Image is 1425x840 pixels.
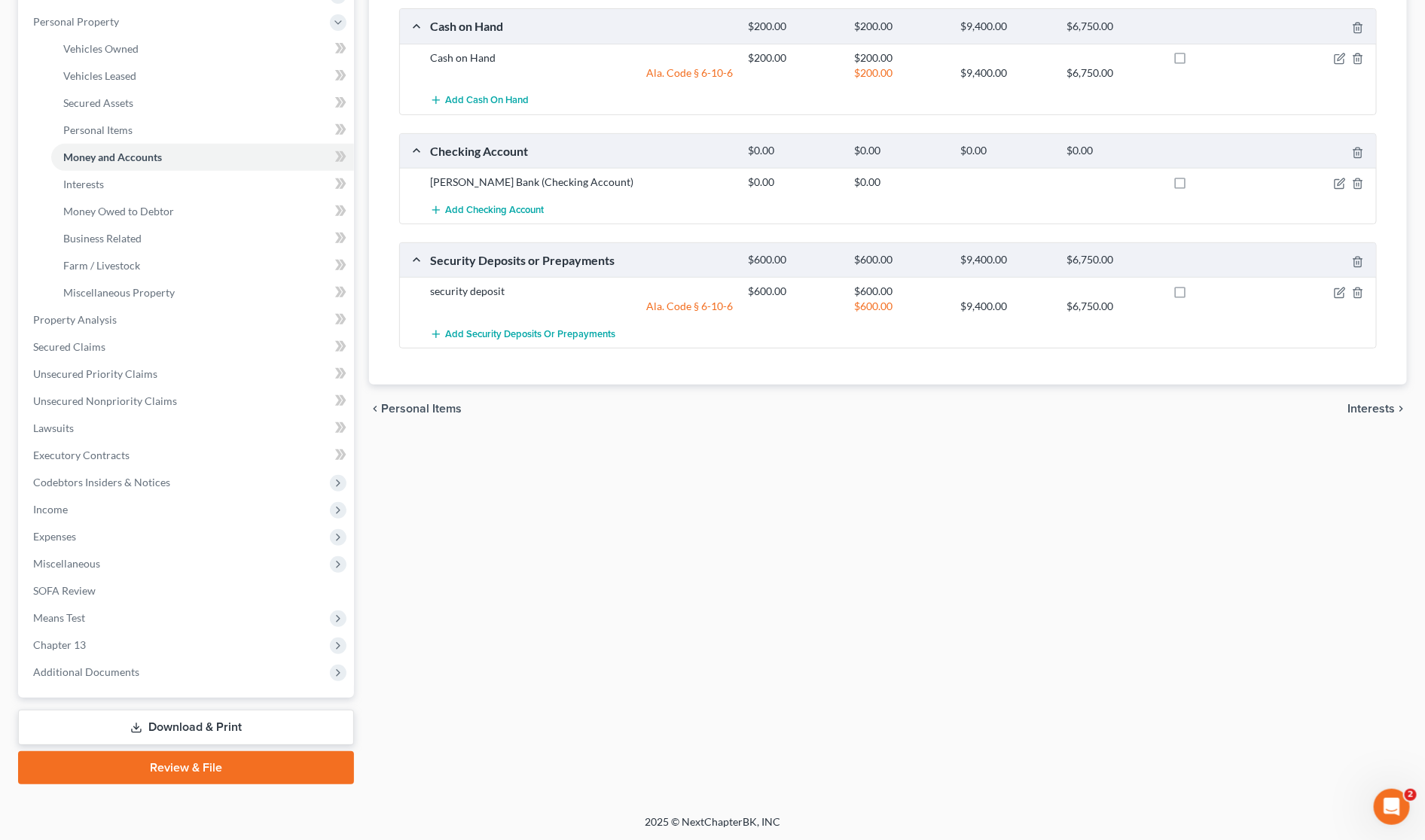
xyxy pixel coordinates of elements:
a: Personal Items [51,117,354,144]
span: Business Related [63,232,142,245]
span: Interests [63,178,104,190]
span: Secured Claims [33,340,105,353]
button: Add Cash on Hand [430,87,529,114]
a: Secured Assets [51,90,354,117]
div: $9,400.00 [953,65,1059,81]
a: SOFA Review [21,577,354,604]
a: Money Owed to Debtor [51,198,354,225]
span: Personal Items [381,403,462,415]
div: $0.00 [741,175,847,190]
span: Miscellaneous [33,557,100,570]
div: $0.00 [847,144,954,158]
span: Chapter 13 [33,638,86,651]
a: Interests [51,171,354,198]
div: $600.00 [741,253,847,267]
span: Secured Assets [63,96,133,109]
a: Download & Print [18,710,354,745]
span: 2 [1405,789,1417,801]
div: $200.00 [741,50,847,65]
div: $600.00 [847,284,954,299]
a: Unsecured Priority Claims [21,361,354,388]
div: $6,750.00 [1059,299,1165,314]
div: $6,750.00 [1059,20,1165,34]
a: Lawsuits [21,415,354,442]
div: $0.00 [847,175,954,190]
div: $9,400.00 [953,253,1059,267]
span: Add Cash on Hand [445,95,529,107]
div: $9,400.00 [953,20,1059,34]
a: Vehicles Leased [51,62,354,90]
i: chevron_right [1395,403,1407,415]
span: Personal Items [63,123,133,136]
div: $600.00 [847,299,954,314]
span: Unsecured Priority Claims [33,367,157,380]
span: Unsecured Nonpriority Claims [33,394,177,407]
a: Secured Claims [21,333,354,361]
button: Add Checking Account [430,196,544,224]
a: Property Analysis [21,306,354,333]
button: Add Security Deposits or Prepayments [430,320,615,348]
button: Interests chevron_right [1347,403,1407,415]
div: [PERSON_NAME] Bank (Checking Account) [423,175,741,190]
span: Interests [1347,403,1395,415]
iframe: Intercom live chat [1374,789,1410,825]
div: $200.00 [847,65,954,81]
span: SOFA Review [33,584,96,597]
div: $0.00 [741,144,847,158]
a: Review & File [18,751,354,784]
span: Vehicles Leased [63,69,136,82]
div: $0.00 [1059,144,1165,158]
div: $200.00 [847,50,954,65]
a: Miscellaneous Property [51,279,354,306]
span: Means Test [33,611,85,624]
span: Income [33,503,68,516]
a: Money and Accounts [51,144,354,171]
span: Executory Contracts [33,449,130,461]
span: Money and Accounts [63,151,162,163]
div: Cash on Hand [423,18,741,34]
span: Property Analysis [33,313,117,326]
div: $6,750.00 [1059,65,1165,81]
a: Farm / Livestock [51,252,354,279]
span: Add Checking Account [445,204,544,216]
div: $200.00 [847,20,954,34]
div: $6,750.00 [1059,253,1165,267]
div: Checking Account [423,143,741,159]
span: Farm / Livestock [63,259,140,272]
span: Codebtors Insiders & Notices [33,476,170,488]
span: Money Owed to Debtor [63,205,174,218]
div: $9,400.00 [953,299,1059,314]
a: Business Related [51,225,354,252]
div: $0.00 [953,144,1059,158]
span: Additional Documents [33,665,139,678]
div: $600.00 [847,253,954,267]
div: Security Deposits or Prepayments [423,252,741,268]
div: Ala. Code § 6-10-6 [423,65,741,81]
span: Lawsuits [33,422,74,434]
div: $200.00 [741,20,847,34]
span: Vehicles Owned [63,42,139,55]
div: Cash on Hand [423,50,741,65]
a: Vehicles Owned [51,35,354,62]
span: Personal Property [33,15,119,28]
button: chevron_left Personal Items [369,403,462,415]
div: $600.00 [741,284,847,299]
span: Expenses [33,530,76,543]
a: Unsecured Nonpriority Claims [21,388,354,415]
div: security deposit [423,284,741,299]
span: Miscellaneous Property [63,286,175,299]
i: chevron_left [369,403,381,415]
span: Add Security Deposits or Prepayments [445,328,615,340]
div: Ala. Code § 6-10-6 [423,299,741,314]
a: Executory Contracts [21,442,354,469]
